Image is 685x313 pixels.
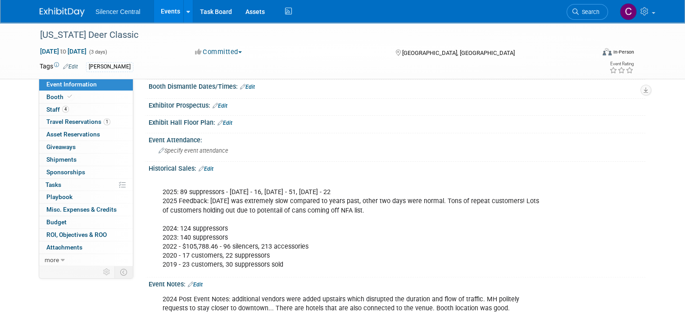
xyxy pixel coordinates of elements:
img: Cade Cox [620,3,637,20]
img: Format-Inperson.png [603,48,612,55]
div: 2025: 89 suppressors - [DATE] - 16, [DATE] - 51, [DATE] - 22 2025 Feedback: [DATE] was extremely ... [156,174,549,274]
span: Travel Reservations [46,118,110,125]
span: (3 days) [88,49,107,55]
span: more [45,256,59,263]
td: Toggle Event Tabs [115,266,133,278]
span: Giveaways [46,143,76,150]
button: Committed [192,47,245,57]
span: Asset Reservations [46,131,100,138]
span: Sponsorships [46,168,85,176]
div: In-Person [613,49,634,55]
a: Shipments [39,154,133,166]
span: Silencer Central [95,8,141,15]
a: Search [567,4,608,20]
span: Attachments [46,244,82,251]
a: Edit [213,103,227,109]
a: Edit [199,166,213,172]
a: Travel Reservations1 [39,116,133,128]
a: Staff4 [39,104,133,116]
a: Asset Reservations [39,128,133,141]
span: ROI, Objectives & ROO [46,231,107,238]
a: Tasks [39,179,133,191]
span: Misc. Expenses & Credits [46,206,117,213]
a: Edit [218,120,232,126]
div: [PERSON_NAME] [86,62,133,72]
a: Booth [39,91,133,103]
span: Shipments [46,156,77,163]
div: Event Format [546,47,634,60]
td: Personalize Event Tab Strip [99,266,115,278]
a: Budget [39,216,133,228]
a: Edit [240,84,255,90]
a: Edit [188,281,203,288]
div: Event Attendance: [149,133,645,145]
i: Booth reservation complete [68,94,72,99]
img: ExhibitDay [40,8,85,17]
a: Sponsorships [39,166,133,178]
div: [US_STATE] Deer Classic [37,27,584,43]
span: [GEOGRAPHIC_DATA], [GEOGRAPHIC_DATA] [402,50,515,56]
a: ROI, Objectives & ROO [39,229,133,241]
div: Event Rating [609,62,634,66]
span: Event Information [46,81,97,88]
div: Booth Dismantle Dates/Times: [149,80,645,91]
a: Playbook [39,191,133,203]
a: Edit [63,64,78,70]
div: Historical Sales: [149,162,645,173]
a: Attachments [39,241,133,254]
span: to [59,48,68,55]
span: 4 [62,106,69,113]
span: Booth [46,93,74,100]
span: Playbook [46,193,73,200]
div: Event Notes: [149,277,645,289]
span: [DATE] [DATE] [40,47,87,55]
a: Event Information [39,78,133,91]
a: Giveaways [39,141,133,153]
div: Exhibitor Prospectus: [149,99,645,110]
td: Tags [40,62,78,72]
span: Budget [46,218,67,226]
div: Exhibit Hall Floor Plan: [149,116,645,127]
span: Staff [46,106,69,113]
a: Misc. Expenses & Credits [39,204,133,216]
span: Search [579,9,599,15]
a: more [39,254,133,266]
span: Tasks [45,181,61,188]
span: 1 [104,118,110,125]
span: Specify event attendance [159,147,228,154]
